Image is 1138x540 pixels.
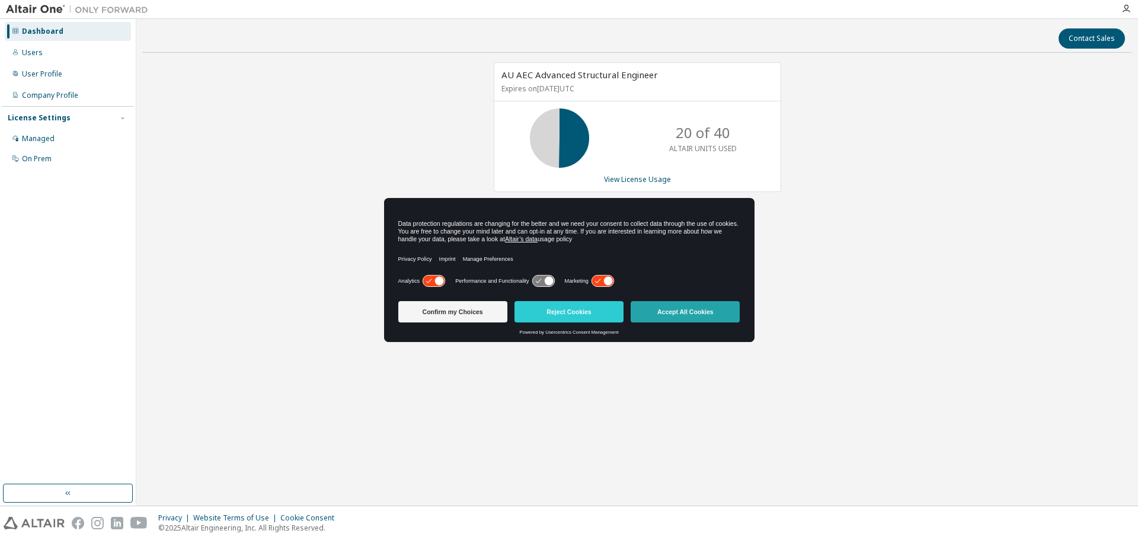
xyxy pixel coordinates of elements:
div: Cookie Consent [280,513,341,523]
div: Website Terms of Use [193,513,280,523]
img: youtube.svg [130,517,148,529]
div: Company Profile [22,91,78,100]
img: Altair One [6,4,154,15]
div: Privacy [158,513,193,523]
p: Expires on [DATE] UTC [501,84,771,94]
p: 20 of 40 [676,123,730,143]
a: View License Usage [604,174,671,184]
div: License Settings [8,113,71,123]
img: linkedin.svg [111,517,123,529]
div: Dashboard [22,27,63,36]
img: instagram.svg [91,517,104,529]
div: Managed [22,134,55,143]
span: AU AEC Advanced Structural Engineer [501,69,658,81]
p: ALTAIR UNITS USED [669,143,737,154]
div: On Prem [22,154,52,164]
img: altair_logo.svg [4,517,65,529]
img: facebook.svg [72,517,84,529]
div: Users [22,48,43,57]
div: User Profile [22,69,62,79]
p: © 2025 Altair Engineering, Inc. All Rights Reserved. [158,523,341,533]
button: Contact Sales [1059,28,1125,49]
